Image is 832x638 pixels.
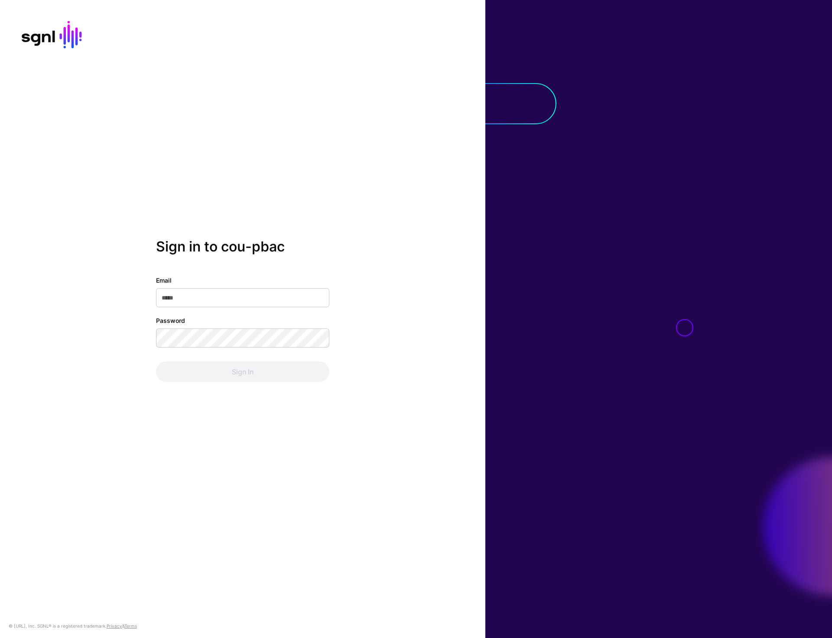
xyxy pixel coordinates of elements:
a: Terms [124,623,137,628]
a: Privacy [107,623,122,628]
label: Password [156,316,185,325]
h2: Sign in to cou-pbac [156,238,329,255]
div: © [URL], Inc. SGNL® is a registered trademark. & [9,622,137,629]
label: Email [156,276,172,285]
